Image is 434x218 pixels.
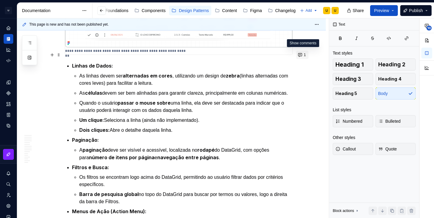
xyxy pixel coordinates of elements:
[374,8,389,14] span: Preview
[376,73,416,85] button: Heading 4
[306,8,312,13] span: Add
[333,207,360,215] div: Block actions
[123,73,172,79] strong: alternadas em cores
[79,126,293,134] p: Abre o detalhe daquela linha.
[4,88,13,98] a: Components
[4,121,13,131] a: Data sources
[83,147,108,153] strong: paginação
[334,8,336,13] div: U
[4,190,13,200] a: Invite team
[378,146,397,152] span: Quote
[250,8,262,14] div: Figma
[72,137,99,143] strong: Paginação:
[4,201,13,211] a: Settings
[400,5,432,16] button: Publish
[72,164,109,170] strong: Filtros e Busca:
[4,99,13,109] a: Assets
[333,107,351,113] div: List styles
[266,6,298,15] a: Changelog
[4,23,13,33] a: Home
[304,52,306,57] span: 1
[1,4,16,17] button: U
[333,73,373,85] button: Heading 3
[296,51,309,59] button: 1
[376,143,416,155] button: Quote
[79,72,293,87] p: As linhas devem ser , utilizando um design de (linhas alternadas com cores leves) para facilitar ...
[409,8,423,14] span: Publish
[333,143,373,155] button: Callout
[287,39,319,47] div: Show comments
[378,118,401,124] span: Bulleted
[325,8,328,13] div: U
[4,34,13,44] a: Documentation
[89,154,155,160] strong: número de itens por página
[118,100,171,106] strong: passar o mouse sobre
[197,147,215,153] strong: rodapé
[85,90,102,96] strong: células
[79,99,293,114] p: Quando o usuário uma linha, ela deve ser destacada para indicar que o usuário poderá interagir co...
[179,8,209,14] div: Design Patterns
[79,116,293,124] p: Seleciona a linha (ainda não implementado).
[333,208,354,213] div: Block actions
[79,127,110,133] strong: Dois cliques:
[64,5,264,17] div: Page tree
[222,8,237,14] div: Content
[4,179,13,189] button: Search ⌘K
[5,7,12,14] div: U
[79,174,293,188] p: Os filtros se encontram logo acima do DataGrid, permitindo ao usuário filtrar dados por critérios...
[298,6,319,15] button: Add
[376,115,416,127] button: Bulleted
[226,73,240,79] strong: zebra
[333,58,373,71] button: Heading 1
[426,26,432,30] span: 10
[333,87,373,100] button: Heading 5
[22,8,79,14] div: Documentation
[378,76,401,82] span: Heading 4
[344,5,368,16] button: Share
[79,191,139,197] strong: Barra de pesquisa global
[79,89,293,97] p: As devem ser bem alinhadas para garantir clareza, principalmente em colunas numéricas.
[4,56,13,65] a: Code automation
[4,110,13,120] a: Storybook stories
[169,6,211,15] a: Design Patterns
[72,208,146,214] strong: Menus de Ação (Action Menu):
[376,58,416,71] button: Heading 2
[142,8,165,14] div: Components
[4,169,13,178] button: Notifications
[378,62,405,68] span: Heading 2
[353,8,364,14] span: Share
[72,63,113,69] strong: Linhas de Dados:
[370,5,398,16] button: Preview
[79,191,293,205] p: no topo do DataGrid para buscar por termos ou valores, logo a direita da barra de Filtros.
[333,50,352,56] div: Text styles
[79,117,104,123] strong: Um clique:
[335,62,364,68] span: Heading 1
[4,77,13,87] a: Design tokens
[333,134,355,141] div: Other styles
[335,76,361,82] span: Heading 3
[212,6,239,15] a: Content
[335,146,356,152] span: Callout
[132,6,168,15] a: Components
[275,8,296,14] div: Changelog
[4,45,13,55] a: Analytics
[333,115,373,127] button: Numbered
[79,146,293,161] p: A deve ser visível e acessível, localizada no do DataGrid, com opções para e .
[29,22,109,27] span: This page is new and has not been published yet.
[335,90,357,96] span: Heading 5
[335,118,362,124] span: Numbered
[241,6,264,15] a: Figma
